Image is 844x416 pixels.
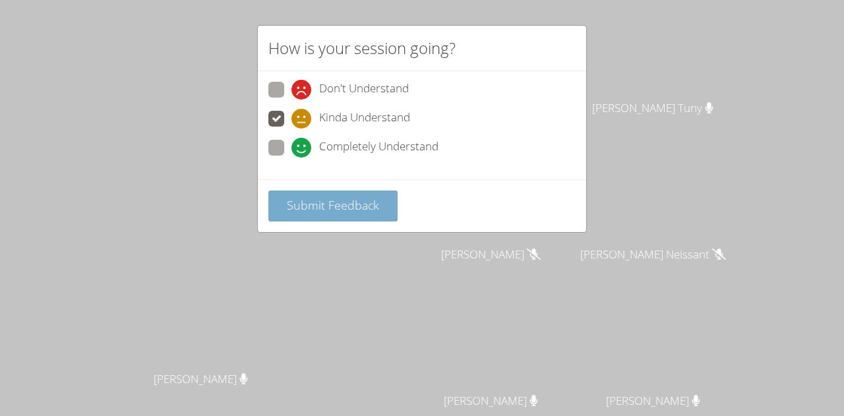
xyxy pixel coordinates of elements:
span: Kinda Understand [319,109,410,129]
h2: How is your session going? [268,36,456,60]
span: Don't Understand [319,80,409,100]
button: Submit Feedback [268,191,398,222]
span: Submit Feedback [287,197,379,213]
span: Completely Understand [319,138,438,158]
